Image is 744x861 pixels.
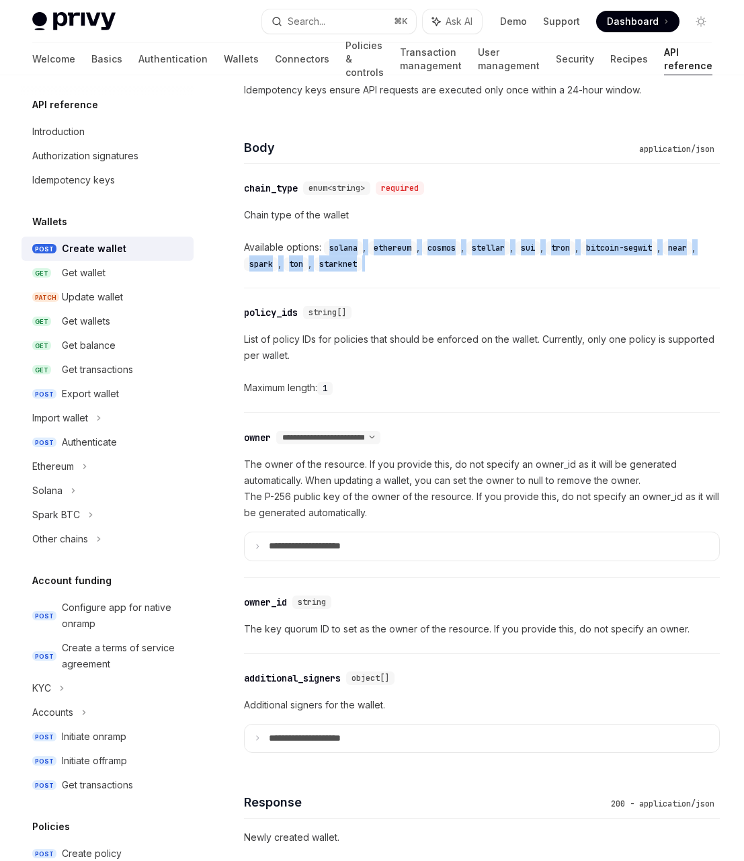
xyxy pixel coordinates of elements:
div: owner [244,431,271,444]
a: Support [543,15,580,28]
a: Transaction management [400,43,462,75]
a: POSTCreate a terms of service agreement [22,636,194,676]
a: POSTCreate wallet [22,237,194,261]
a: Basics [91,43,122,75]
p: The key quorum ID to set as the owner of the resource. If you provide this, do not specify an owner. [244,621,720,637]
p: Additional signers for the wallet. [244,697,720,713]
span: GET [32,268,51,278]
span: POST [32,849,56,859]
a: Wallets [224,43,259,75]
div: Available options: [244,239,720,272]
div: owner_id [244,596,287,609]
div: Ethereum [32,458,74,475]
p: Chain type of the wallet [244,207,720,223]
div: , [466,239,515,255]
code: near [663,241,692,255]
div: , [324,239,368,255]
code: solana [324,241,363,255]
span: POST [32,756,56,766]
a: POSTInitiate onramp [22,725,194,749]
div: Get transactions [62,362,133,378]
div: Export wallet [62,386,119,402]
div: Search... [288,13,325,30]
div: , [244,255,284,272]
a: Demo [500,15,527,28]
a: GETGet balance [22,333,194,358]
a: POSTAuthenticate [22,430,194,454]
div: , [422,239,466,255]
div: Other chains [32,531,88,547]
div: , [581,239,663,255]
div: 200 - application/json [606,797,720,811]
div: application/json [634,142,720,156]
span: GET [32,341,51,351]
div: Authenticate [62,434,117,450]
div: Update wallet [62,289,123,305]
div: Import wallet [32,410,88,426]
div: Configure app for native onramp [62,600,185,632]
div: required [376,181,424,195]
a: Security [556,43,594,75]
div: Solana [32,483,63,499]
div: Accounts [32,704,73,721]
div: Introduction [32,124,85,140]
a: Idempotency keys [22,168,194,192]
span: POST [32,244,56,254]
a: GETGet wallets [22,309,194,333]
div: policy_ids [244,306,298,319]
a: API reference [664,43,712,75]
div: Create a terms of service agreement [62,640,185,672]
button: Search...⌘K [262,9,415,34]
span: POST [32,611,56,621]
span: string [298,597,326,608]
p: Idempotency keys ensure API requests are executed only once within a 24-hour window. [244,82,720,98]
a: GETGet wallet [22,261,194,285]
a: POSTConfigure app for native onramp [22,596,194,636]
h5: Policies [32,819,70,835]
span: Dashboard [607,15,659,28]
div: Idempotency keys [32,172,115,188]
div: , [284,255,314,272]
code: 1 [317,382,333,395]
div: Get wallets [62,313,110,329]
a: PATCHUpdate wallet [22,285,194,309]
h5: Wallets [32,214,67,230]
div: Initiate offramp [62,753,127,769]
span: POST [32,389,56,399]
span: object[] [352,673,389,684]
a: POSTExport wallet [22,382,194,406]
div: chain_type [244,181,298,195]
code: ton [284,257,308,271]
a: GETGet transactions [22,358,194,382]
p: Newly created wallet. [244,829,720,846]
span: POST [32,780,56,790]
code: spark [244,257,278,271]
span: enum<string> [308,183,365,194]
a: POSTGet transactions [22,773,194,797]
a: Introduction [22,120,194,144]
a: Authentication [138,43,208,75]
img: light logo [32,12,116,31]
div: Create wallet [62,241,126,257]
div: Get transactions [62,777,133,793]
h4: Body [244,138,634,157]
a: Recipes [610,43,648,75]
code: ethereum [368,241,417,255]
div: additional_signers [244,671,341,685]
div: Maximum length: [244,380,720,396]
span: string[] [308,307,346,318]
div: Authorization signatures [32,148,138,164]
a: Policies & controls [345,43,384,75]
div: , [663,239,698,255]
button: Toggle dark mode [690,11,712,32]
span: ⌘ K [394,16,408,27]
h5: API reference [32,97,98,113]
code: tron [546,241,575,255]
span: POST [32,651,56,661]
span: Ask AI [446,15,472,28]
a: Connectors [275,43,329,75]
code: cosmos [422,241,461,255]
button: Ask AI [423,9,482,34]
a: Welcome [32,43,75,75]
span: GET [32,365,51,375]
